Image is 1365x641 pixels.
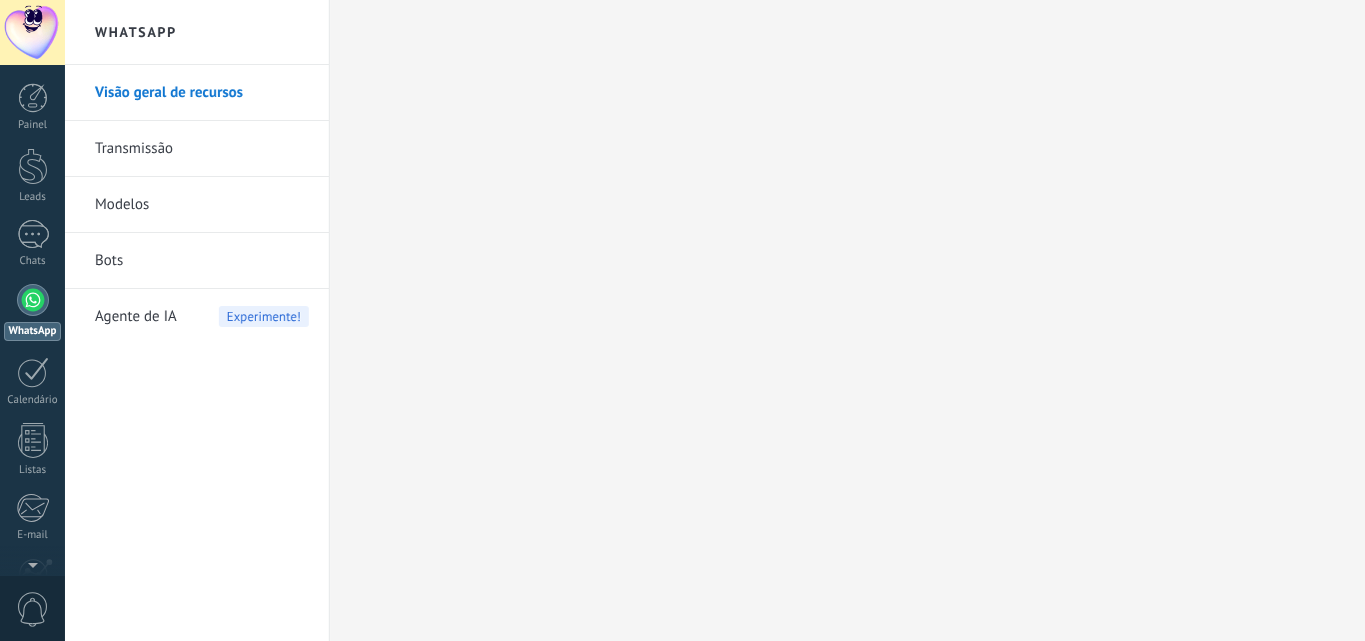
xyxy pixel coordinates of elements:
[4,394,62,407] div: Calendário
[219,306,309,327] span: Experimente!
[95,233,309,289] a: Bots
[95,65,309,121] a: Visão geral de recursos
[95,289,177,345] span: Agente de IA
[4,119,62,132] div: Painel
[4,322,61,341] div: WhatsApp
[4,529,62,542] div: E-mail
[65,233,329,289] li: Bots
[95,121,309,177] a: Transmissão
[65,289,329,344] li: Agente de IA
[4,191,62,204] div: Leads
[65,121,329,177] li: Transmissão
[95,289,309,345] a: Agente de IAExperimente!
[65,177,329,233] li: Modelos
[65,65,329,121] li: Visão geral de recursos
[4,255,62,268] div: Chats
[95,177,309,233] a: Modelos
[4,464,62,477] div: Listas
